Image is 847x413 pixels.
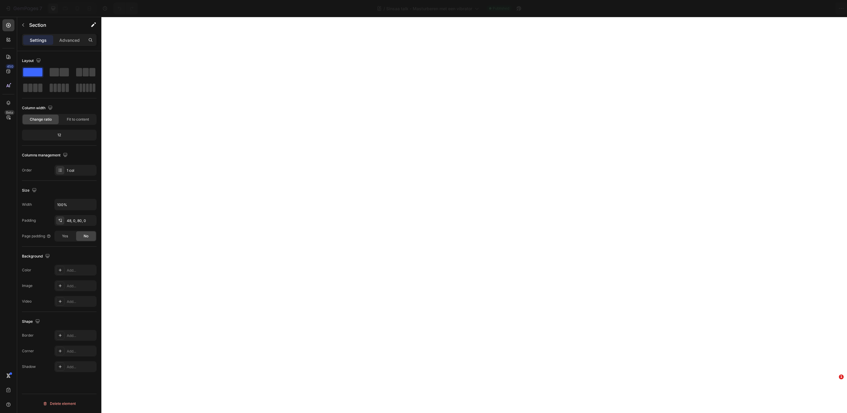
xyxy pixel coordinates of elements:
div: Add... [67,364,95,370]
div: Publish [812,5,827,12]
span: Yes [62,233,68,239]
div: Order [22,168,32,173]
span: Published [493,6,509,11]
div: Add... [67,268,95,273]
div: Page padding [22,233,51,239]
div: Width [22,202,32,207]
p: Section [29,21,79,29]
div: 1 col [67,168,95,173]
div: Image [22,283,32,288]
div: Shadow [22,364,36,369]
div: Shape [22,318,41,326]
button: Publish [807,2,832,14]
button: Delete element [22,399,97,408]
div: Padding [22,218,36,223]
iframe: Design area [101,17,847,413]
span: No [84,233,88,239]
div: Size [22,186,38,195]
div: Add... [67,283,95,289]
div: 48, 0, 80, 0 [67,218,95,223]
span: Change ratio [30,117,52,122]
span: Fit to content [67,117,89,122]
iframe: Intercom live chat [827,384,841,398]
div: Background [22,252,51,260]
div: Corner [22,348,34,354]
span: Sinsaa talk - Masturberen met een vibrator [386,5,472,12]
div: Add... [67,349,95,354]
div: Add... [67,333,95,338]
p: Settings [30,37,47,43]
div: 450 [6,64,14,69]
div: Add... [67,299,95,304]
div: Layout [22,57,42,65]
div: Column width [22,104,54,112]
div: Border [22,333,34,338]
button: 7 [2,2,45,14]
div: Color [22,267,31,273]
p: Advanced [59,37,80,43]
span: / [383,5,385,12]
div: Video [22,299,32,304]
input: Auto [55,199,96,210]
div: Delete element [43,400,76,407]
span: 1 [839,374,844,379]
p: 7 [39,5,42,12]
div: Undo/Redo [113,2,138,14]
div: Columns management [22,151,69,159]
button: Save [785,2,805,14]
div: 12 [23,131,95,139]
span: Save [790,6,800,11]
div: Beta [5,110,14,115]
